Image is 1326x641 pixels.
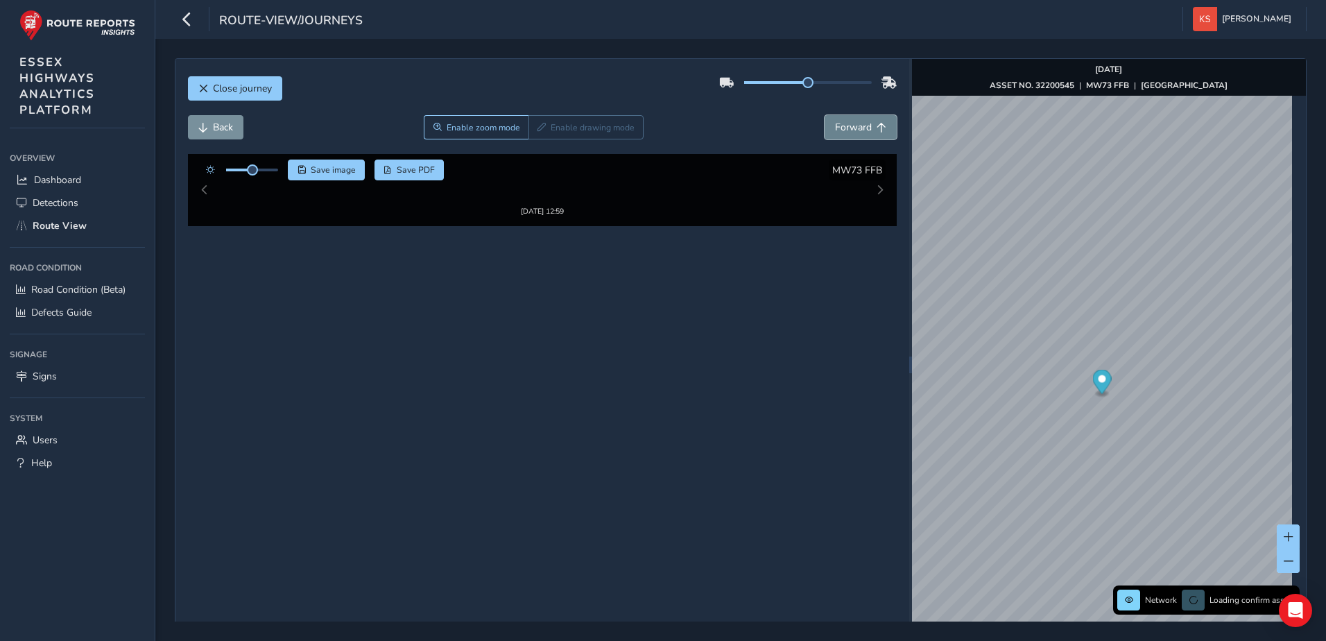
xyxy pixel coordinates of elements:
span: Users [33,434,58,447]
span: Enable zoom mode [447,122,520,133]
strong: MW73 FFB [1086,80,1129,91]
a: Users [10,429,145,452]
span: Defects Guide [31,306,92,319]
a: Signs [10,365,145,388]
button: Forward [825,115,897,139]
span: Dashboard [34,173,81,187]
img: rr logo [19,10,135,41]
div: Road Condition [10,257,145,278]
a: Route View [10,214,145,237]
strong: [DATE] [1095,64,1122,75]
div: Open Intercom Messenger [1279,594,1312,627]
strong: [GEOGRAPHIC_DATA] [1141,80,1228,91]
button: Back [188,115,243,139]
button: [PERSON_NAME] [1193,7,1296,31]
div: [DATE] 12:59 [500,188,585,198]
button: Zoom [424,115,528,139]
span: Signs [33,370,57,383]
span: MW73 FFB [832,164,882,177]
span: Loading confirm assets [1209,595,1295,606]
span: Save PDF [397,164,435,176]
strong: ASSET NO. 32200545 [990,80,1074,91]
span: Close journey [213,82,272,95]
img: Thumbnail frame [500,175,585,188]
span: Save image [311,164,356,176]
span: ESSEX HIGHWAYS ANALYTICS PLATFORM [19,54,95,118]
a: Dashboard [10,169,145,191]
span: Forward [835,121,872,134]
div: Signage [10,344,145,365]
a: Road Condition (Beta) [10,278,145,301]
div: System [10,408,145,429]
span: Route View [33,219,87,232]
span: [PERSON_NAME] [1222,7,1291,31]
span: Network [1145,595,1177,606]
span: Detections [33,196,78,210]
span: Back [213,121,233,134]
span: Help [31,456,52,470]
span: route-view/journeys [219,12,363,31]
button: Close journey [188,76,282,101]
div: Overview [10,148,145,169]
div: | | [990,80,1228,91]
button: PDF [374,160,445,180]
a: Help [10,452,145,475]
span: Road Condition (Beta) [31,283,126,296]
a: Detections [10,191,145,214]
button: Save [288,160,365,180]
a: Defects Guide [10,301,145,324]
img: diamond-layout [1193,7,1217,31]
div: Map marker [1092,370,1111,398]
